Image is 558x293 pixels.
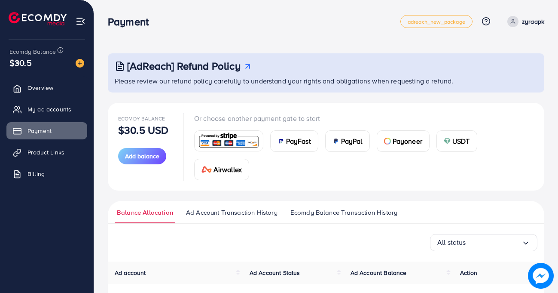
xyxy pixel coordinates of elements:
[6,79,87,96] a: Overview
[250,268,300,277] span: Ad Account Status
[27,170,45,178] span: Billing
[408,19,465,25] span: adreach_new_package
[341,136,363,146] span: PayPal
[76,16,85,26] img: menu
[6,122,87,139] a: Payment
[377,130,430,152] a: cardPayoneer
[325,130,370,152] a: cardPayPal
[530,265,551,286] img: image
[108,15,156,28] h3: Payment
[430,234,537,251] div: Search for option
[27,126,52,135] span: Payment
[127,60,241,72] h3: [AdReach] Refund Policy
[115,268,146,277] span: Ad account
[27,148,64,157] span: Product Links
[9,47,56,56] span: Ecomdy Balance
[201,166,212,173] img: card
[6,144,87,161] a: Product Links
[118,148,166,164] button: Add balance
[522,16,544,27] p: zyraapk
[351,268,407,277] span: Ad Account Balance
[115,76,539,86] p: Please review our refund policy carefully to understand your rights and obligations when requesti...
[197,132,260,150] img: card
[194,159,249,180] a: cardAirwallex
[194,113,534,123] p: Or choose another payment gate to start
[186,208,277,217] span: Ad Account Transaction History
[117,208,173,217] span: Balance Allocation
[125,152,159,160] span: Add balance
[9,12,67,25] img: logo
[460,268,477,277] span: Action
[332,138,339,145] img: card
[400,15,473,28] a: adreach_new_package
[27,105,71,114] span: My ad accounts
[76,59,84,68] img: image
[393,136,422,146] span: Payoneer
[118,125,168,135] p: $30.5 USD
[270,130,318,152] a: cardPayFast
[9,56,32,69] span: $30.5
[452,136,470,146] span: USDT
[6,165,87,182] a: Billing
[436,130,477,152] a: cardUSDT
[444,138,451,145] img: card
[277,138,284,145] img: card
[384,138,391,145] img: card
[290,208,397,217] span: Ecomdy Balance Transaction History
[437,236,466,249] span: All status
[118,115,165,122] span: Ecomdy Balance
[286,136,311,146] span: PayFast
[194,130,263,151] a: card
[213,164,242,175] span: Airwallex
[504,16,544,27] a: zyraapk
[6,101,87,118] a: My ad accounts
[27,83,53,92] span: Overview
[466,236,521,249] input: Search for option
